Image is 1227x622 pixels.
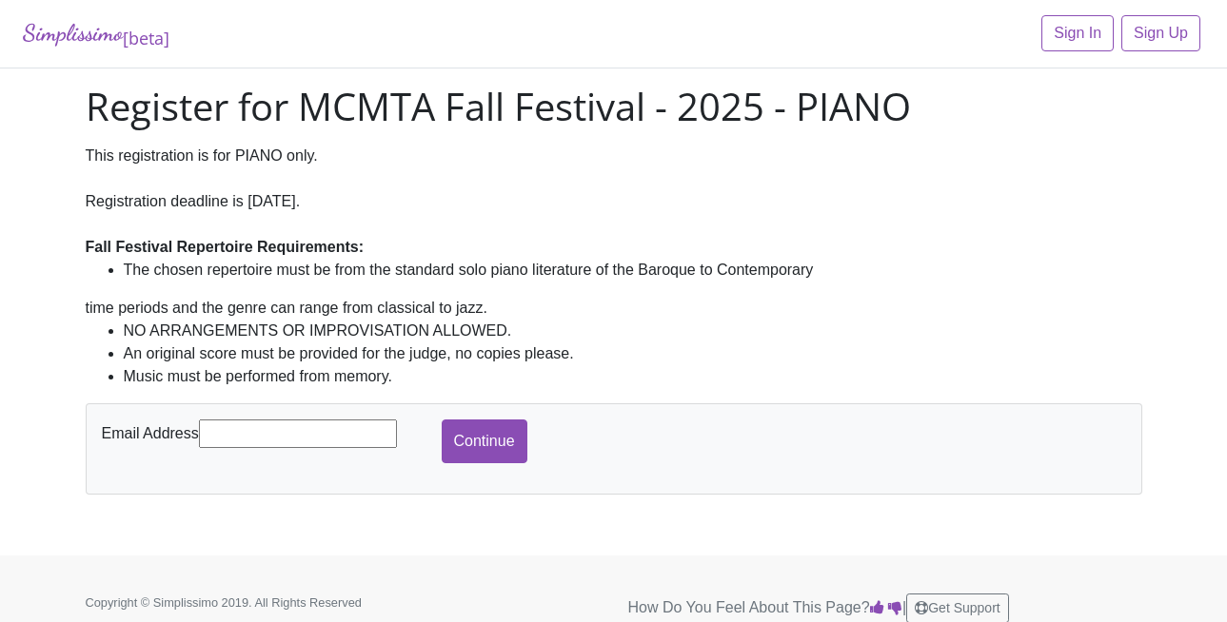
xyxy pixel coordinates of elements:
[86,145,1142,259] div: This registration is for PIANO only. Registration deadline is [DATE].
[86,84,1142,129] h1: Register for MCMTA Fall Festival - 2025 - PIANO
[86,297,1142,320] div: time periods and the genre can range from classical to jazz.
[124,365,1142,388] li: Music must be performed from memory.
[123,27,169,49] sub: [beta]
[23,15,169,52] a: Simplissimo[beta]
[1121,15,1200,51] a: Sign Up
[124,259,1142,282] li: The chosen repertoire must be from the standard solo piano literature of the Baroque to Contemporary
[124,342,1142,365] li: An original score must be provided for the judge, no copies please.
[124,320,1142,342] li: NO ARRANGEMENTS OR IMPROVISATION ALLOWED.
[442,419,527,463] input: Continue
[86,239,365,255] strong: Fall Festival Repertoire Requirements:
[1041,15,1114,51] a: Sign In
[97,419,442,448] div: Email Address
[86,593,419,612] p: Copyright © Simplissimo 2019. All Rights Reserved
